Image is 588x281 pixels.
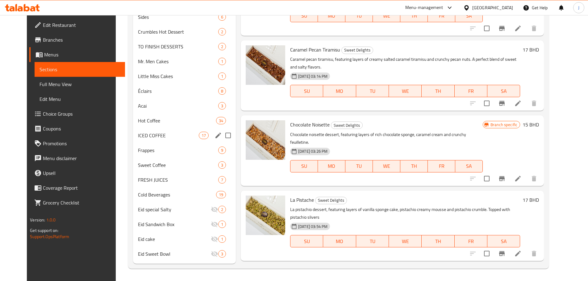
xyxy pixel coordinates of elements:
span: Sweet Delights [342,47,373,54]
span: SU [293,87,321,96]
span: [DATE] 03:54 PM [296,224,330,229]
span: Eid cake [138,235,211,243]
div: Hot Coffee34 [133,113,236,128]
button: FR [455,235,487,247]
div: Sides6 [133,10,236,24]
a: Menus [29,47,125,62]
span: TH [403,11,425,20]
span: FR [430,11,453,20]
div: Sides [138,13,218,21]
div: items [216,191,226,198]
div: Sweet Delights [315,197,347,204]
button: delete [527,246,541,261]
span: Edit Restaurant [43,21,120,29]
div: Menu-management [405,4,443,11]
div: Little Miss Cakes1 [133,69,236,84]
button: FR [428,160,455,172]
img: Chocolate Noisette [246,120,285,160]
div: items [218,58,226,65]
button: WE [389,85,422,97]
a: Branches [29,32,125,47]
button: MO [318,10,345,22]
div: Eid Sweet Bowl [138,250,211,258]
span: Branch specific [488,122,520,128]
a: Coverage Report [29,180,125,195]
button: SA [487,85,520,97]
p: Chocolate noisette dessert, featuring layers of rich chocolate sponge, caramel cream and crunchy ... [290,131,483,146]
p: La pistachio dessert, featuring layers of vanilla sponge cake, pistachio creamy mousse and pistac... [290,206,520,221]
span: 1 [219,73,226,79]
span: TH [424,237,452,246]
a: Edit menu item [514,25,522,32]
span: WE [375,162,398,171]
div: FRESH JUICES [138,176,218,184]
a: Edit menu item [514,100,522,107]
button: TH [422,85,454,97]
a: Edit Menu [35,92,125,106]
div: items [218,102,226,110]
span: J [578,4,579,11]
span: Get support on: [30,226,58,234]
span: Caramel Pecan Tiramisu [290,45,340,54]
span: Version: [30,216,45,224]
div: TO FINISH DESSERTS [138,43,218,50]
span: MO [320,162,343,171]
span: Coverage Report [43,184,120,192]
button: TU [356,235,389,247]
a: Coupons [29,121,125,136]
span: Menus [44,51,120,58]
span: Acai [138,102,218,110]
span: 19 [216,192,226,198]
a: Menu disclaimer [29,151,125,166]
button: Branch-specific-item [494,96,509,111]
span: TU [359,237,386,246]
span: 3 [219,162,226,168]
span: [DATE] 03:26 PM [296,148,330,154]
span: Little Miss Cakes [138,72,218,80]
div: Cold Beverages19 [133,187,236,202]
button: TH [400,10,428,22]
button: edit [214,131,223,140]
button: SU [290,160,318,172]
span: Upsell [43,169,120,177]
div: items [218,43,226,50]
span: Sweet Delights [331,122,362,129]
span: FR [457,87,485,96]
span: [DATE] 03:14 PM [296,73,330,79]
span: TH [403,162,425,171]
span: Select to update [480,172,493,185]
span: Hot Coffee [138,117,216,124]
span: SU [293,11,315,20]
span: Select to update [480,22,493,35]
a: Edit menu item [514,250,522,257]
span: Select to update [480,247,493,260]
span: Éclairs [138,87,218,95]
div: FRESH JUICES7 [133,172,236,187]
button: TU [345,10,373,22]
div: Crumbles Hot Dessert [138,28,218,35]
button: MO [323,235,356,247]
svg: Inactive section [211,250,218,258]
span: TU [348,11,370,20]
span: TH [424,87,452,96]
span: Eid special Salty [138,206,211,213]
button: Branch-specific-item [494,21,509,36]
div: items [216,117,226,124]
a: Full Menu View [35,77,125,92]
span: Frappes [138,147,218,154]
button: Branch-specific-item [494,246,509,261]
h6: 17 BHD [523,45,539,54]
button: delete [527,21,541,36]
div: Éclairs8 [133,84,236,98]
span: SA [458,162,480,171]
span: Chocolate Noisette [290,120,330,129]
svg: Inactive section [211,206,218,213]
div: Cold Beverages [138,191,216,198]
a: Edit menu item [514,175,522,182]
div: items [218,161,226,169]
